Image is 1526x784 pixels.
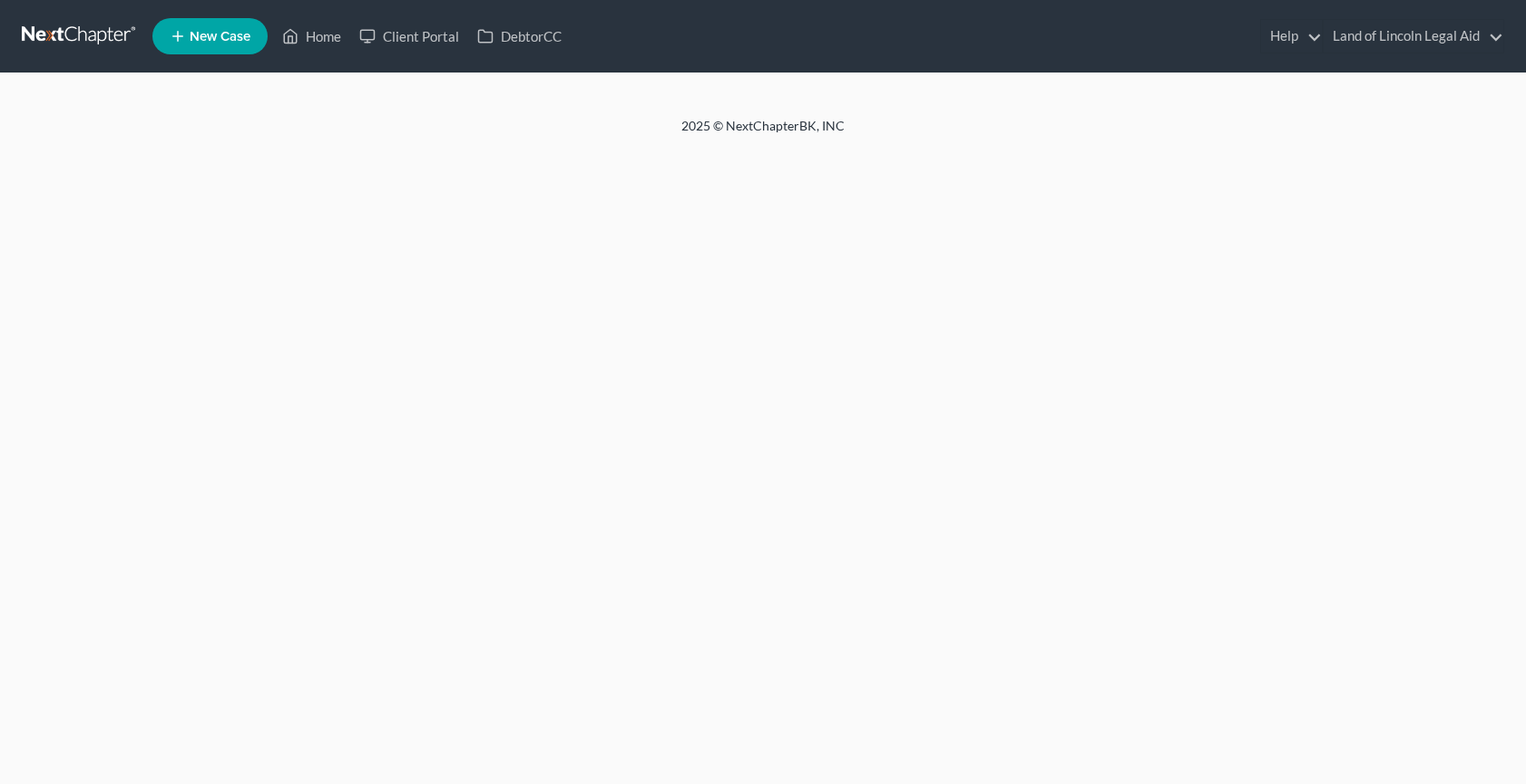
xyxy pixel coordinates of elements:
a: Home [273,20,350,53]
new-legal-case-button: New Case [152,18,268,54]
div: 2025 © NextChapterBK, INC [246,117,1280,150]
a: Client Portal [350,20,468,53]
a: Land of Lincoln Legal Aid [1324,20,1503,53]
a: DebtorCC [468,20,571,53]
a: Help [1261,20,1322,53]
